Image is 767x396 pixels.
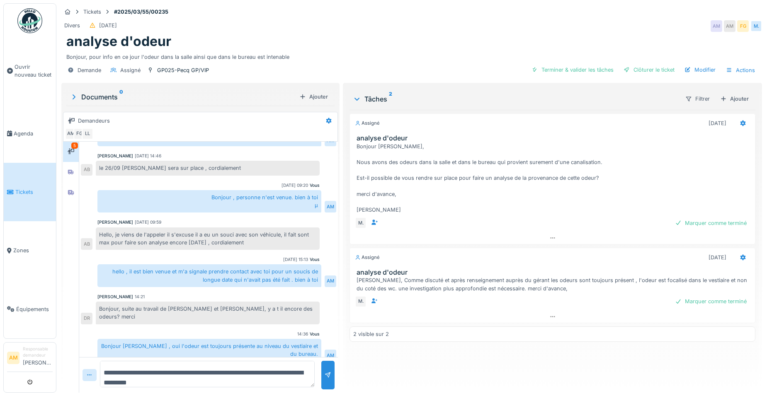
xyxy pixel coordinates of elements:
[389,94,392,104] sup: 2
[120,66,141,74] div: Assigné
[283,256,308,263] div: [DATE] 15:13
[282,182,308,188] div: [DATE] 09:20
[97,219,133,225] div: [PERSON_NAME]
[355,254,380,261] div: Assigné
[672,296,750,307] div: Marquer comme terminé
[4,280,56,338] a: Équipements
[737,20,749,32] div: FG
[296,91,331,102] div: Ajouter
[620,64,678,75] div: Clôturer le ticket
[66,50,757,61] div: Bonjour, pour info en ce jour l'odeur dans la salle ainsi que dans le bureau est intenable
[78,66,101,74] div: Demande
[528,64,617,75] div: Terminer & valider les tâches
[13,246,53,254] span: Zones
[357,142,752,214] div: Bonjour [PERSON_NAME], Nous avons des odeurs dans la salle et dans le bureau qui provient suremen...
[82,128,93,140] div: LL
[97,190,321,212] div: Bonjour , personne n'est venue. bien à toi µ
[96,302,320,324] div: Bonjour, suite au travail de [PERSON_NAME] et [PERSON_NAME], y a t il encore des odeurs? merci
[325,201,336,212] div: AM
[111,8,172,16] strong: #2025/03/55/00235
[81,313,92,324] div: DR
[71,142,78,149] div: 5
[97,153,133,159] div: [PERSON_NAME]
[73,128,85,140] div: FG
[99,22,117,29] div: [DATE]
[681,64,719,75] div: Modifier
[96,227,320,250] div: Hello, je viens de l'appeler il s'excuse il a eu un souci avec son véhicule, il fait sont max pou...
[81,164,92,176] div: AB
[97,264,321,287] div: hello , il est bien venue et m'a signale prendre contact avec toi pour un soucis de longue date q...
[711,20,722,32] div: AM
[135,294,145,300] div: 14:21
[355,217,367,229] div: M.
[7,352,19,364] li: AM
[355,120,380,127] div: Assigné
[15,63,53,79] span: Ouvrir nouveau ticket
[66,34,171,49] h1: analyse d'odeur
[310,182,320,188] div: Vous
[310,256,320,263] div: Vous
[357,276,752,292] div: [PERSON_NAME], Comme discuté et après renseignement auprès du gérant les odeurs sont toujours pré...
[7,346,53,372] a: AM Responsable demandeur[PERSON_NAME]
[97,294,133,300] div: [PERSON_NAME]
[353,330,389,338] div: 2 visible sur 2
[709,254,726,261] div: [DATE]
[70,92,296,102] div: Documents
[4,104,56,163] a: Agenda
[17,8,42,33] img: Badge_color-CXgf-gQk.svg
[135,153,161,159] div: [DATE] 14:46
[325,275,336,287] div: AM
[310,331,320,337] div: Vous
[16,305,53,313] span: Équipements
[724,20,735,32] div: AM
[157,66,209,74] div: GP025-Pecq GP/VIP
[78,117,110,125] div: Demandeurs
[23,346,53,370] li: [PERSON_NAME]
[119,92,123,102] sup: 0
[81,238,92,250] div: AB
[672,217,750,229] div: Marquer comme terminé
[325,350,336,361] div: AM
[750,20,762,32] div: M.
[297,331,308,337] div: 14:36
[4,221,56,280] a: Zones
[4,163,56,221] a: Tickets
[357,268,752,276] h3: analyse d'odeur
[722,64,759,76] div: Actions
[65,128,77,140] div: AM
[357,134,752,142] h3: analyse d'odeur
[14,130,53,138] span: Agenda
[97,339,321,361] div: Bonjour [PERSON_NAME] , oui l'odeur est toujours présente au niveau du vestiaire et du bureau.
[353,94,678,104] div: Tâches
[682,93,714,105] div: Filtrer
[64,22,80,29] div: Divers
[709,119,726,127] div: [DATE]
[4,38,56,104] a: Ouvrir nouveau ticket
[717,93,752,104] div: Ajouter
[23,346,53,359] div: Responsable demandeur
[15,188,53,196] span: Tickets
[96,161,320,175] div: le 26/09 [PERSON_NAME] sera sur place , cordialement
[355,296,367,307] div: M.
[83,8,101,16] div: Tickets
[135,219,161,225] div: [DATE] 09:59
